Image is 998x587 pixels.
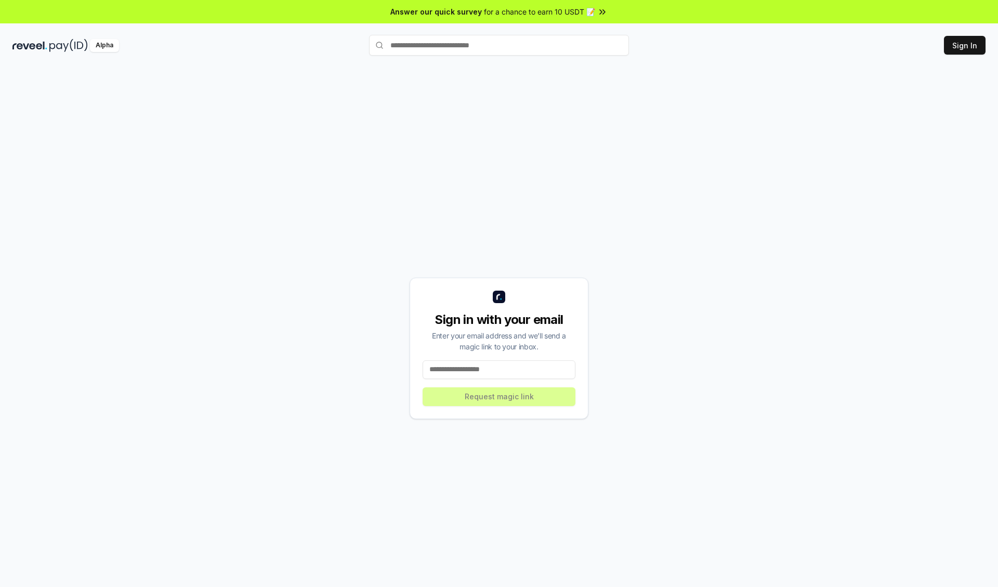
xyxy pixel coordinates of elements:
span: for a chance to earn 10 USDT 📝 [484,6,595,17]
img: pay_id [49,39,88,52]
span: Answer our quick survey [390,6,482,17]
img: logo_small [493,291,505,303]
button: Sign In [944,36,986,55]
img: reveel_dark [12,39,47,52]
div: Enter your email address and we’ll send a magic link to your inbox. [423,330,575,352]
div: Alpha [90,39,119,52]
div: Sign in with your email [423,311,575,328]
